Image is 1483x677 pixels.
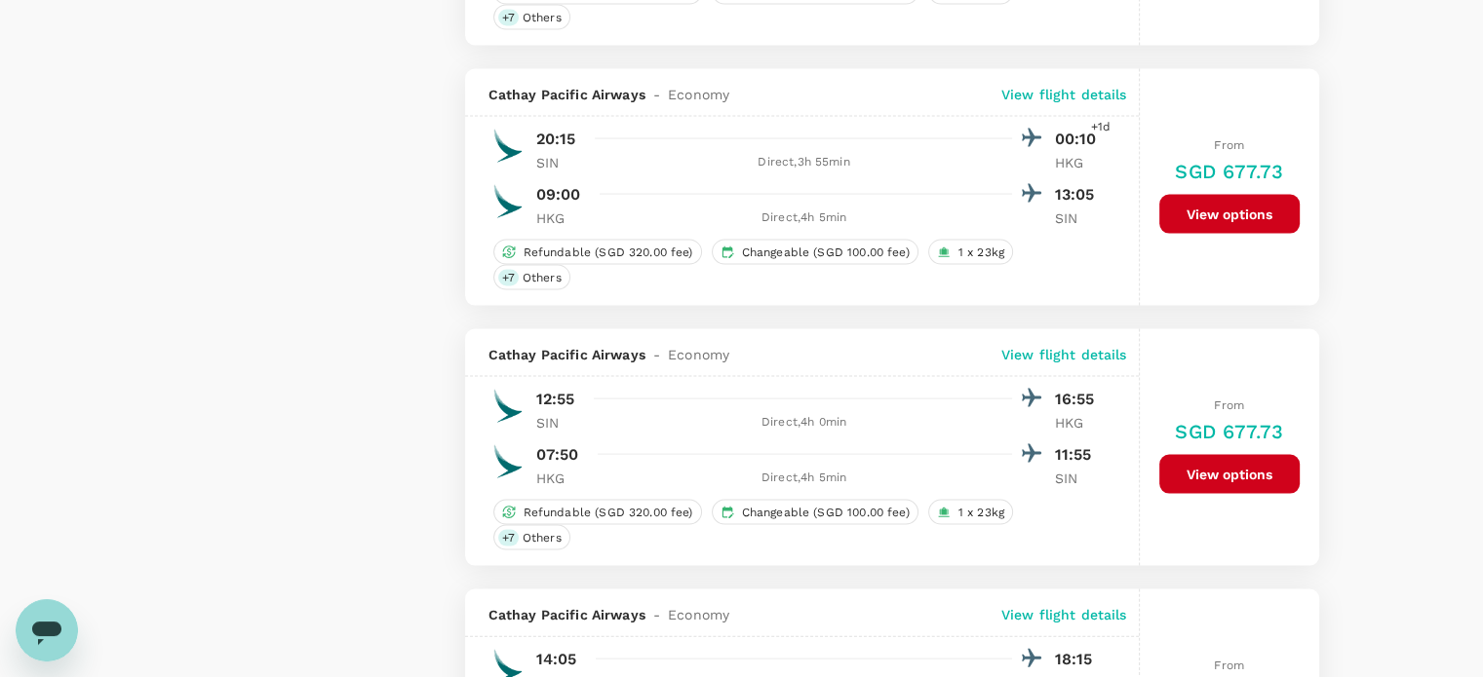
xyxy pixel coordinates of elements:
span: Changeable (SGD 100.00 fee) [734,244,917,261]
div: Direct , 3h 55min [597,153,1012,172]
p: 12:55 [536,388,575,411]
span: - [645,85,668,104]
span: Others [515,10,569,26]
p: 18:15 [1055,648,1104,671]
p: SIN [1055,208,1104,228]
iframe: 启动消息传送窗口的按钮 [16,599,78,661]
div: Direct , 4h 5min [597,208,1012,228]
p: SIN [1055,469,1104,488]
div: Changeable (SGD 100.00 fee) [712,500,918,525]
span: From [1214,138,1244,152]
span: Cathay Pacific Airways [488,605,645,624]
div: +7Others [493,265,570,290]
span: From [1214,658,1244,672]
button: View options [1159,195,1300,234]
p: 09:00 [536,183,581,207]
p: HKG [536,208,585,228]
p: 20:15 [536,128,576,151]
img: CX [488,442,527,481]
h6: SGD 677.73 [1175,416,1283,447]
span: +1d [1091,118,1111,137]
span: 1 x 23kg [951,505,1012,521]
p: 00:10 [1055,128,1104,151]
span: Cathay Pacific Airways [488,345,645,364]
span: + 7 [498,10,519,26]
span: - [645,345,668,364]
span: - [645,605,668,624]
p: SIN [536,153,585,172]
p: HKG [536,469,585,488]
span: Economy [668,85,729,104]
div: Refundable (SGD 320.00 fee) [493,240,702,265]
span: 1 x 23kg [951,244,1012,261]
p: SIN [536,413,585,433]
h6: SGD 677.73 [1175,156,1283,187]
span: + 7 [498,530,519,546]
img: CX [488,127,527,166]
p: HKG [1055,413,1104,433]
span: Refundable (SGD 320.00 fee) [516,244,701,261]
p: HKG [1055,153,1104,172]
img: CX [488,387,527,426]
span: Economy [668,605,729,624]
p: View flight details [1001,85,1127,104]
span: From [1214,398,1244,412]
p: 13:05 [1055,183,1104,207]
span: + 7 [498,270,519,286]
button: View options [1159,455,1300,494]
p: 07:50 [536,443,579,467]
p: View flight details [1001,605,1127,624]
div: 1 x 23kg [928,500,1013,525]
div: Changeable (SGD 100.00 fee) [712,240,918,265]
p: 14:05 [536,648,577,671]
div: Direct , 4h 5min [597,469,1012,488]
span: Changeable (SGD 100.00 fee) [734,505,917,521]
span: Economy [668,345,729,364]
img: CX [488,182,527,221]
div: Direct , 4h 0min [597,413,1012,433]
p: View flight details [1001,345,1127,364]
div: Refundable (SGD 320.00 fee) [493,500,702,525]
div: +7Others [493,525,570,550]
p: 11:55 [1055,443,1104,467]
span: Others [515,530,569,546]
div: +7Others [493,5,570,30]
div: 1 x 23kg [928,240,1013,265]
p: 16:55 [1055,388,1104,411]
span: Others [515,270,569,286]
span: Refundable (SGD 320.00 fee) [516,505,701,521]
span: Cathay Pacific Airways [488,85,645,104]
